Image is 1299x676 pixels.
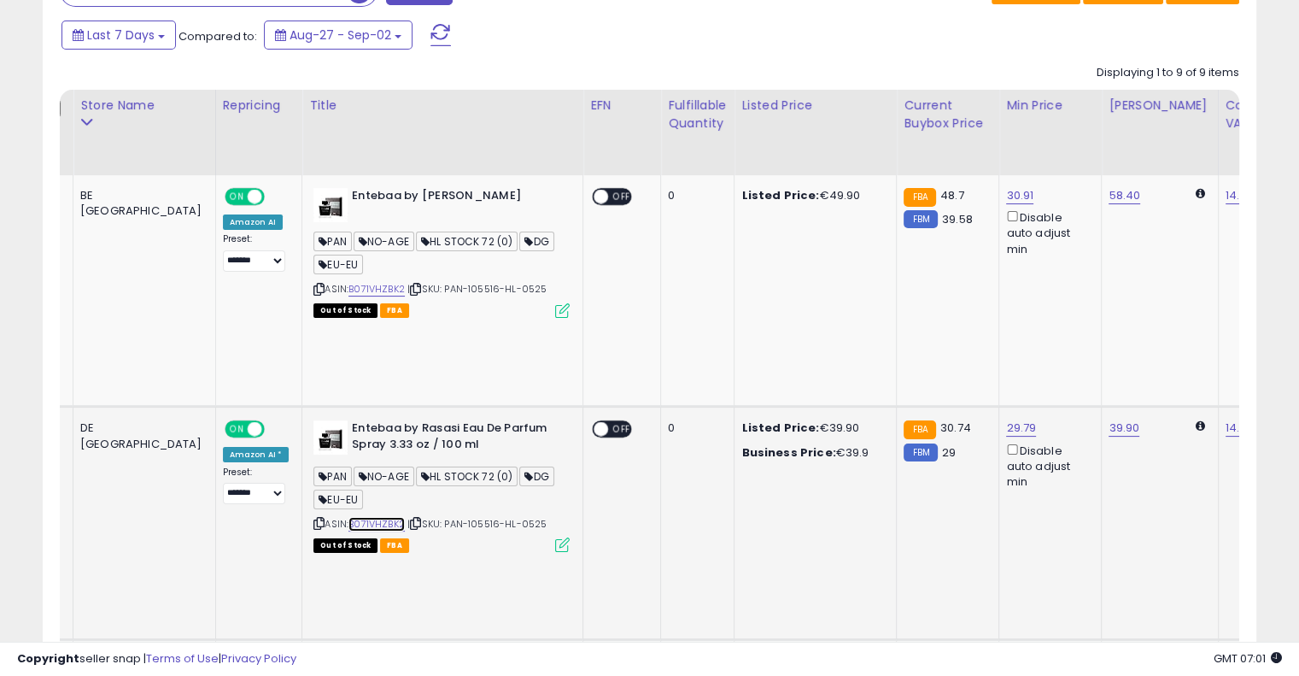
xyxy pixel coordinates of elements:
[354,232,414,251] span: NO-AGE
[741,420,883,436] div: €39.90
[226,190,248,204] span: ON
[313,188,348,222] img: 31RXd0IAteL._SL40_.jpg
[178,28,257,44] span: Compared to:
[380,303,409,318] span: FBA
[590,97,653,115] div: EFN
[313,420,570,550] div: ASIN:
[313,420,348,455] img: 31RXd0IAteL._SL40_.jpg
[1214,650,1282,667] span: 2025-09-10 07:01 GMT
[223,97,295,115] div: Repricing
[904,420,935,439] small: FBA
[313,232,352,251] span: PAN
[17,650,79,667] strong: Copyright
[942,211,973,227] span: 39.58
[407,282,547,296] span: | SKU: PAN-105516-HL-0525
[264,21,413,50] button: Aug-27 - Sep-02
[223,447,290,462] div: Amazon AI *
[80,420,202,451] div: DE [GEOGRAPHIC_DATA]
[416,467,518,486] span: HL STOCK 72 (0)
[1006,97,1094,115] div: Min Price
[741,420,819,436] b: Listed Price:
[1226,420,1254,437] a: 14.62
[313,188,570,316] div: ASIN:
[80,188,202,219] div: BE [GEOGRAPHIC_DATA]
[313,303,377,318] span: All listings that are currently out of stock and unavailable for purchase on Amazon
[608,190,635,204] span: OFF
[261,190,289,204] span: OFF
[741,445,883,461] div: €39.9
[519,467,553,486] span: DG
[87,26,155,44] span: Last 7 Days
[313,255,363,274] span: EU-EU
[1109,187,1140,204] a: 58.40
[221,650,296,667] a: Privacy Policy
[407,517,547,531] span: | SKU: PAN-105516-HL-0525
[223,467,290,505] div: Preset:
[904,97,992,132] div: Current Buybox Price
[668,188,721,203] div: 0
[290,26,391,44] span: Aug-27 - Sep-02
[904,210,937,228] small: FBM
[352,420,559,456] b: Entebaa by Rasasi Eau De Parfum Spray 3.33 oz / 100 ml
[348,282,405,297] a: B071VHZBK2
[416,232,518,251] span: HL STOCK 72 (0)
[668,97,727,132] div: Fulfillable Quantity
[904,444,937,461] small: FBM
[904,188,935,207] small: FBA
[942,444,956,461] span: 29
[61,21,176,50] button: Last 7 Days
[1109,420,1139,437] a: 39.90
[741,188,883,203] div: €49.90
[313,538,377,553] span: All listings that are currently out of stock and unavailable for purchase on Amazon
[354,467,414,486] span: NO-AGE
[380,538,409,553] span: FBA
[223,233,290,272] div: Preset:
[348,517,405,532] a: B071VHZBK2
[80,97,208,115] div: Store Name
[608,422,635,437] span: OFF
[1226,187,1254,204] a: 14.62
[940,187,964,203] span: 48.7
[146,650,219,667] a: Terms of Use
[741,444,835,461] b: Business Price:
[261,422,289,437] span: OFF
[741,187,819,203] b: Listed Price:
[741,97,889,115] div: Listed Price
[309,97,576,115] div: Title
[1006,208,1088,257] div: Disable auto adjust min
[668,420,721,436] div: 0
[519,232,553,251] span: DG
[17,651,296,667] div: seller snap | |
[1006,441,1088,491] div: Disable auto adjust min
[226,422,248,437] span: ON
[1006,420,1036,437] a: 29.79
[223,215,283,230] div: Amazon AI
[1109,97,1210,115] div: [PERSON_NAME]
[1097,65,1239,81] div: Displaying 1 to 9 of 9 items
[352,188,559,209] b: Entebaa by [PERSON_NAME]
[940,420,971,436] span: 30.74
[1006,187,1033,204] a: 30.91
[313,490,363,509] span: EU-EU
[313,467,352,486] span: PAN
